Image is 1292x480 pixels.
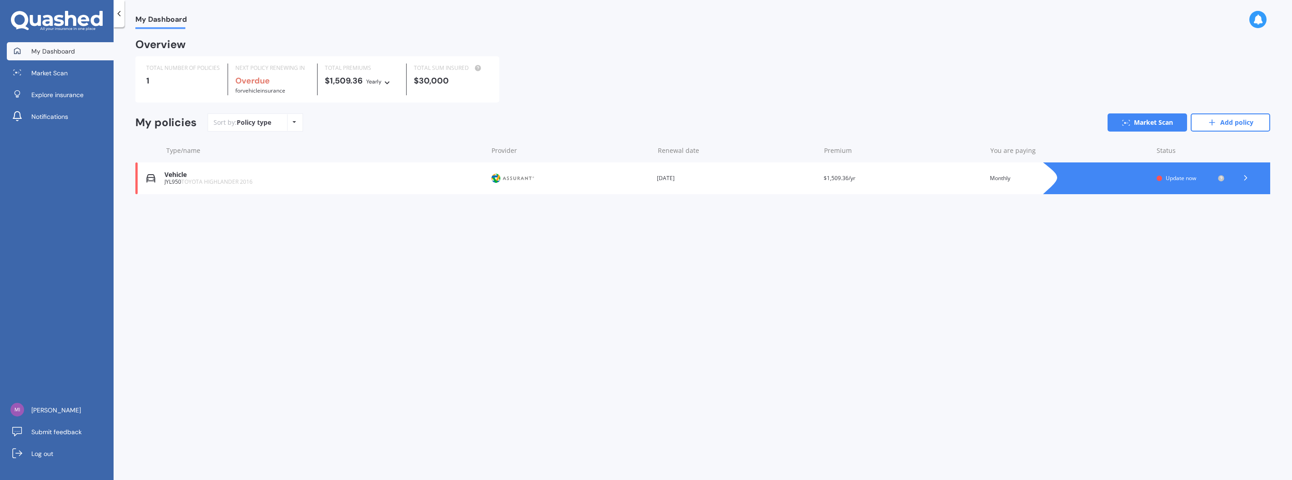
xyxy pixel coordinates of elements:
[414,76,488,85] div: $30,000
[166,146,484,155] div: Type/name
[7,423,114,441] a: Submit feedback
[146,174,155,183] img: Vehicle
[492,146,651,155] div: Provider
[7,86,114,104] a: Explore insurance
[164,179,483,185] div: JYL950
[7,401,114,419] a: [PERSON_NAME]
[990,174,1149,183] div: Monthly
[31,47,75,56] span: My Dashboard
[31,90,84,99] span: Explore insurance
[366,77,382,86] div: Yearly
[146,76,220,85] div: 1
[181,178,253,186] span: TOYOTA HIGHLANDER 2016
[235,75,270,86] b: Overdue
[1157,146,1225,155] div: Status
[325,76,399,86] div: $1,509.36
[237,118,271,127] div: Policy type
[10,403,24,416] img: 88b8bdb9f26cc7387ebaff9d4fae26f6
[135,40,186,49] div: Overview
[490,170,536,187] img: Protecta
[414,64,488,73] div: TOTAL SUM INSURED
[824,146,983,155] div: Premium
[164,171,483,179] div: Vehicle
[7,42,114,60] a: My Dashboard
[1191,113,1270,132] a: Add policy
[7,445,114,463] a: Log out
[146,64,220,73] div: TOTAL NUMBER OF POLICIES
[31,449,53,458] span: Log out
[135,116,197,129] div: My policies
[657,174,816,183] div: [DATE]
[235,87,285,94] span: for Vehicle insurance
[31,112,68,121] span: Notifications
[214,118,271,127] div: Sort by:
[824,174,855,182] span: $1,509.36/yr
[31,69,68,78] span: Market Scan
[31,427,82,436] span: Submit feedback
[7,108,114,126] a: Notifications
[658,146,817,155] div: Renewal date
[1166,174,1196,182] span: Update now
[235,64,309,73] div: NEXT POLICY RENEWING IN
[990,146,1149,155] div: You are paying
[135,15,187,27] span: My Dashboard
[31,406,81,415] span: [PERSON_NAME]
[7,64,114,82] a: Market Scan
[1108,113,1187,132] a: Market Scan
[325,64,399,73] div: TOTAL PREMIUMS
